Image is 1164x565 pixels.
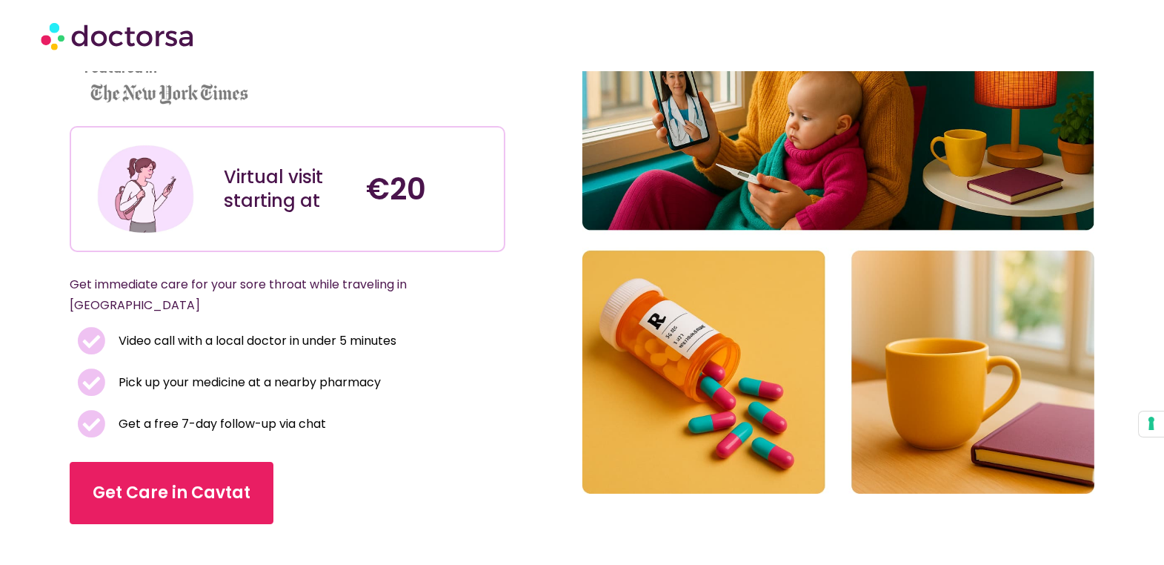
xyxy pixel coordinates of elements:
[70,462,273,524] a: Get Care in Cavtat
[115,331,396,351] span: Video call with a local doctor in under 5 minutes
[115,414,326,435] span: Get a free 7-day follow-up via chat
[366,171,493,207] h4: €20
[115,372,381,393] span: Pick up your medicine at a nearby pharmacy
[224,165,350,213] div: Virtual visit starting at
[93,481,250,505] span: Get Care in Cavtat
[95,139,196,240] img: Illustration depicting a young woman in a casual outfit, engaged with her smartphone. She has a p...
[70,274,470,316] p: Get immediate care for your sore throat while traveling in [GEOGRAPHIC_DATA]
[1139,412,1164,437] button: Your consent preferences for tracking technologies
